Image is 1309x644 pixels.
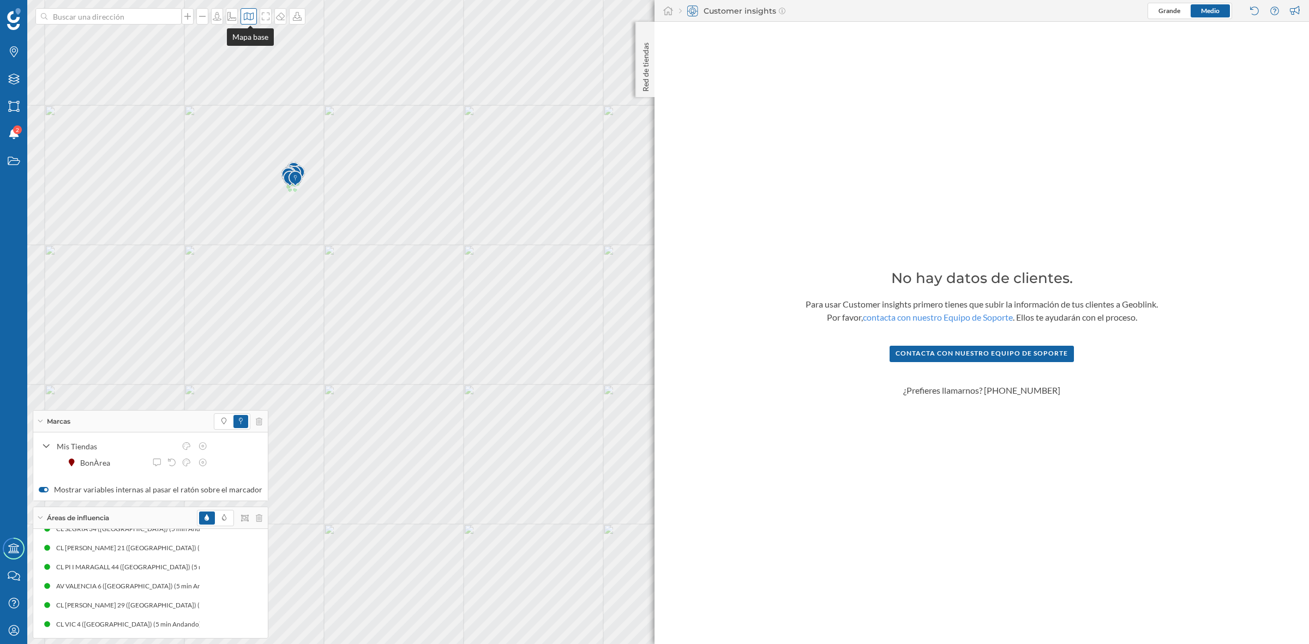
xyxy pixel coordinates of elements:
[47,513,109,523] span: Áreas de influencia
[291,162,305,184] img: Marker
[283,164,296,186] img: Marker
[54,600,249,611] div: CL [PERSON_NAME] 29 ([GEOGRAPHIC_DATA]) (5 min Andando)
[1201,7,1220,15] span: Medio
[1158,7,1180,15] span: Grande
[56,562,245,573] div: CL PI I MARAGALL 44 ([GEOGRAPHIC_DATA]) (5 min Andando)
[56,581,227,592] div: AV VALENCIA 6 ([GEOGRAPHIC_DATA]) (5 min Andando)
[39,484,262,495] label: Mostrar variables internas al pasar el ratón sobre el marcador
[890,384,1074,397] p: ¿Prefieres llamarnos? [PHONE_NUMBER]
[687,5,698,16] img: customer-intelligence.svg
[806,311,1158,324] p: Por favor, . Ellos te ayudarán con el proceso.
[56,523,223,534] div: CL SEGRIA 34 ([GEOGRAPHIC_DATA]) (5 min Andando)
[47,417,70,426] span: Marcas
[16,124,19,135] span: 2
[56,619,207,630] div: CL VIC 4 ([GEOGRAPHIC_DATA]) (5 min Andando)
[806,298,1158,311] p: Para usar Customer insights primero tienes que subir la información de tus clientes a Geoblink.
[891,269,1073,287] h1: No hay datos de clientes.
[80,457,116,468] div: BonÀrea
[284,162,298,184] img: Marker
[227,28,274,46] div: Mapa base
[57,441,176,452] div: Mis Tiendas
[281,165,295,186] img: Marker
[54,543,249,553] div: CL [PERSON_NAME] 21 ([GEOGRAPHIC_DATA]) (5 min Andando)
[640,38,651,92] p: Red de tiendas
[679,5,785,16] div: Customer insights
[289,168,302,190] img: Marker
[22,8,61,17] span: Soporte
[287,159,301,181] img: Marker
[7,8,21,30] img: Geoblink Logo
[287,163,301,185] img: Marker
[863,312,1013,322] a: contacta con nuestro Equipo de Soporte
[283,168,297,190] img: Marker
